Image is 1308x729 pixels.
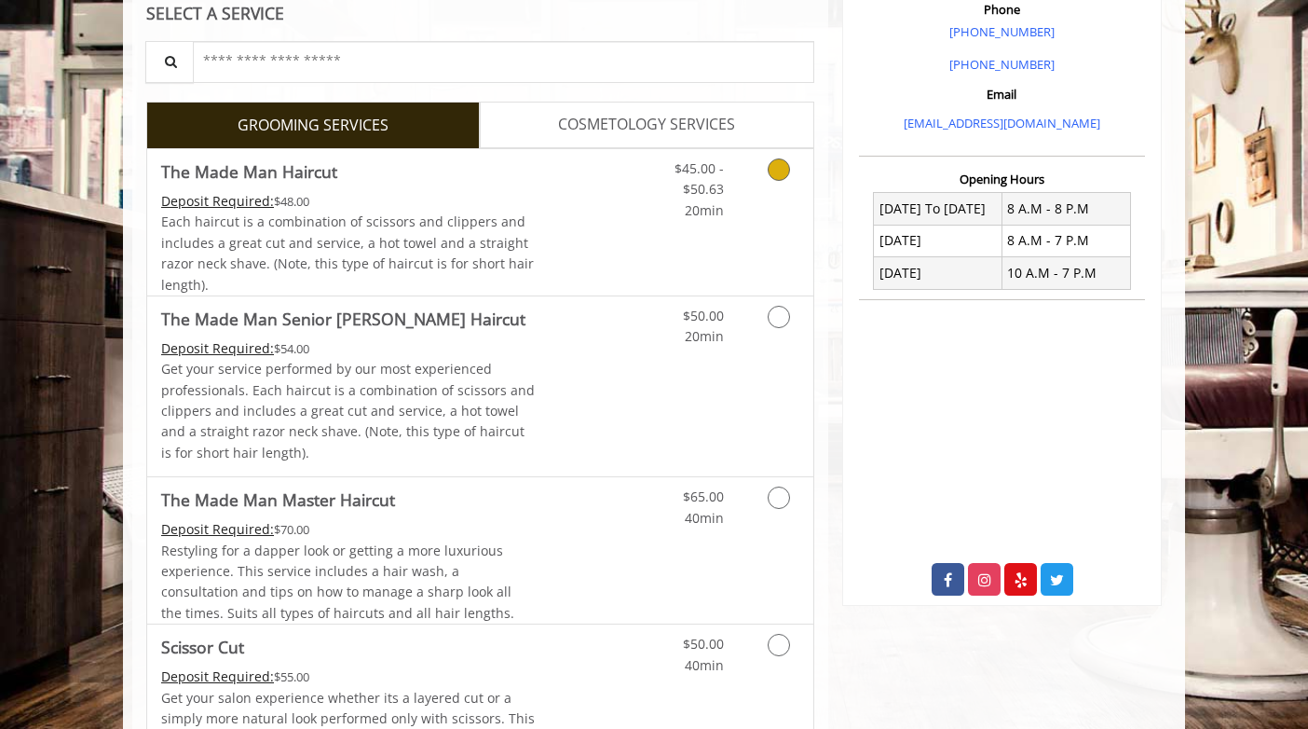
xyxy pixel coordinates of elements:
[864,3,1140,16] h3: Phone
[949,23,1055,40] a: [PHONE_NUMBER]
[238,114,388,138] span: GROOMING SERVICES
[904,115,1100,131] a: [EMAIL_ADDRESS][DOMAIN_NAME]
[685,509,724,527] span: 40min
[685,656,724,674] span: 40min
[1001,225,1130,256] td: 8 A.M - 7 P.M
[161,306,525,332] b: The Made Man Senior [PERSON_NAME] Haircut
[161,487,395,513] b: The Made Man Master Haircut
[949,56,1055,73] a: [PHONE_NUMBER]
[146,5,814,22] div: SELECT A SERVICE
[683,488,724,505] span: $65.00
[874,225,1002,256] td: [DATE]
[161,338,536,359] div: $54.00
[145,41,194,83] button: Service Search
[874,193,1002,225] td: [DATE] To [DATE]
[674,159,724,198] span: $45.00 - $50.63
[683,635,724,653] span: $50.00
[161,192,274,210] span: This service needs some Advance to be paid before we block your appointment
[161,359,536,463] p: Get your service performed by our most experienced professionals. Each haircut is a combination o...
[161,634,244,660] b: Scissor Cut
[1001,257,1130,289] td: 10 A.M - 7 P.M
[161,667,536,687] div: $55.00
[1001,193,1130,225] td: 8 A.M - 8 P.M
[864,88,1140,101] h3: Email
[161,339,274,357] span: This service needs some Advance to be paid before we block your appointment
[161,158,337,185] b: The Made Man Haircut
[161,213,534,293] span: Each haircut is a combination of scissors and clippers and includes a great cut and service, a ho...
[859,172,1145,186] h3: Opening Hours
[683,307,724,324] span: $50.00
[161,520,274,538] span: This service needs some Advance to be paid before we block your appointment
[161,542,514,622] span: Restyling for a dapper look or getting a more luxurious experience. This service includes a hair ...
[558,113,735,137] span: COSMETOLOGY SERVICES
[161,191,536,212] div: $48.00
[874,257,1002,289] td: [DATE]
[161,519,536,540] div: $70.00
[685,327,724,345] span: 20min
[161,667,274,685] span: This service needs some Advance to be paid before we block your appointment
[685,201,724,219] span: 20min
